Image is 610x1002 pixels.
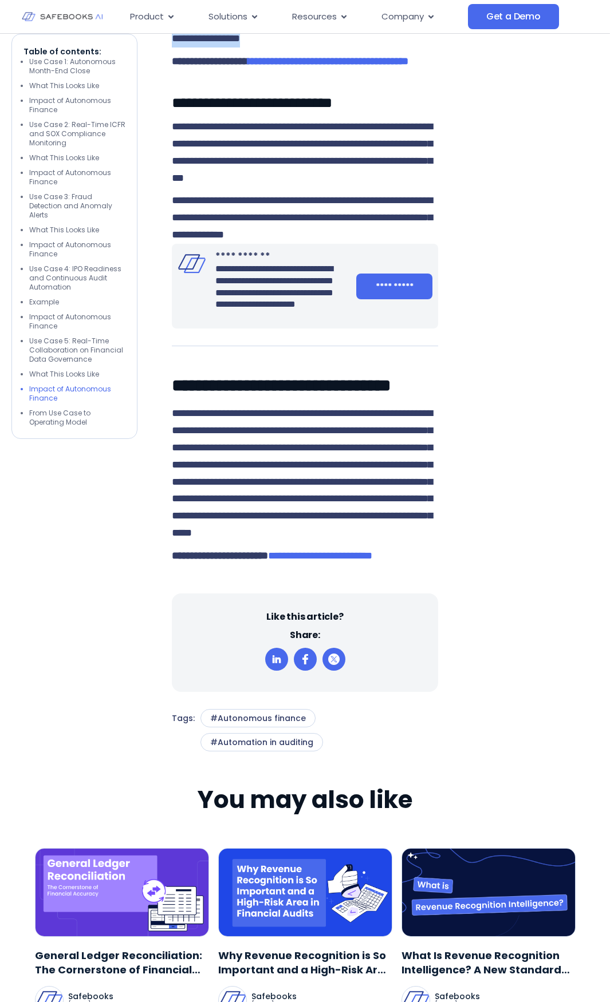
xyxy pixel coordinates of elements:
[121,6,468,28] div: Menu Toggle
[29,168,125,187] li: Impact of Autonomous Finance
[29,81,125,90] li: What This Looks Like
[435,992,480,1000] p: Safebooks
[121,6,468,28] nav: Menu
[29,336,125,364] li: Use Case 5: Real-Time Collaboration on Financial Data Governance
[251,992,297,1000] p: Safebooks
[402,948,576,977] a: What Is Revenue Recognition Intelligence? A New Standard for Financial Accuracy
[29,225,125,235] li: What This Looks Like
[29,264,125,292] li: Use Case 4: IPO Readiness and Continuous Audit Automation
[292,10,337,23] span: Resources
[130,10,164,23] span: Product
[29,370,125,379] li: What This Looks Like
[23,46,125,57] p: Table of contents:
[381,10,424,23] span: Company
[29,57,125,76] li: Use Case 1: Autonomous Month-End Close
[402,848,576,937] img: Revenue_Recognition_Intelligence-1754999459100.png
[35,948,209,977] a: General Ledger Reconciliation: The Cornerstone of Financial Accuracy
[29,240,125,259] li: Impact of Autonomous Finance
[172,709,195,727] p: Tags:
[198,786,412,814] h2: You may also like
[290,629,320,641] h6: Share:
[29,298,125,307] li: Example
[29,192,125,220] li: Use Case 3: Fraud Detection and Anomaly Alerts
[210,712,306,724] p: #Autonomous finance
[29,409,125,427] li: From Use Case to Operating Model
[208,10,247,23] span: Solutions
[468,4,559,29] a: Get a Demo
[486,11,541,22] span: Get a Demo
[29,96,125,114] li: Impact of Autonomous Finance
[29,312,125,331] li: Impact of Autonomous Finance
[266,611,343,623] h6: Like this article?
[218,848,392,937] img: Revenue_Recognition_in_Audits-1751551077239.png
[35,848,209,937] img: General_Ledger_Reconciliation__Marketing_Materials_Improvements-1745151225882.png
[68,992,113,1000] p: Safebooks
[29,153,125,163] li: What This Looks Like
[29,385,125,403] li: Impact of Autonomous Finance
[218,948,392,977] a: Why Revenue Recognition is So Important and a High-Risk Area in Financial Audits
[29,120,125,148] li: Use Case 2: Real-Time ICFR and SOX Compliance Monitoring
[210,736,313,748] p: #Automation in auditing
